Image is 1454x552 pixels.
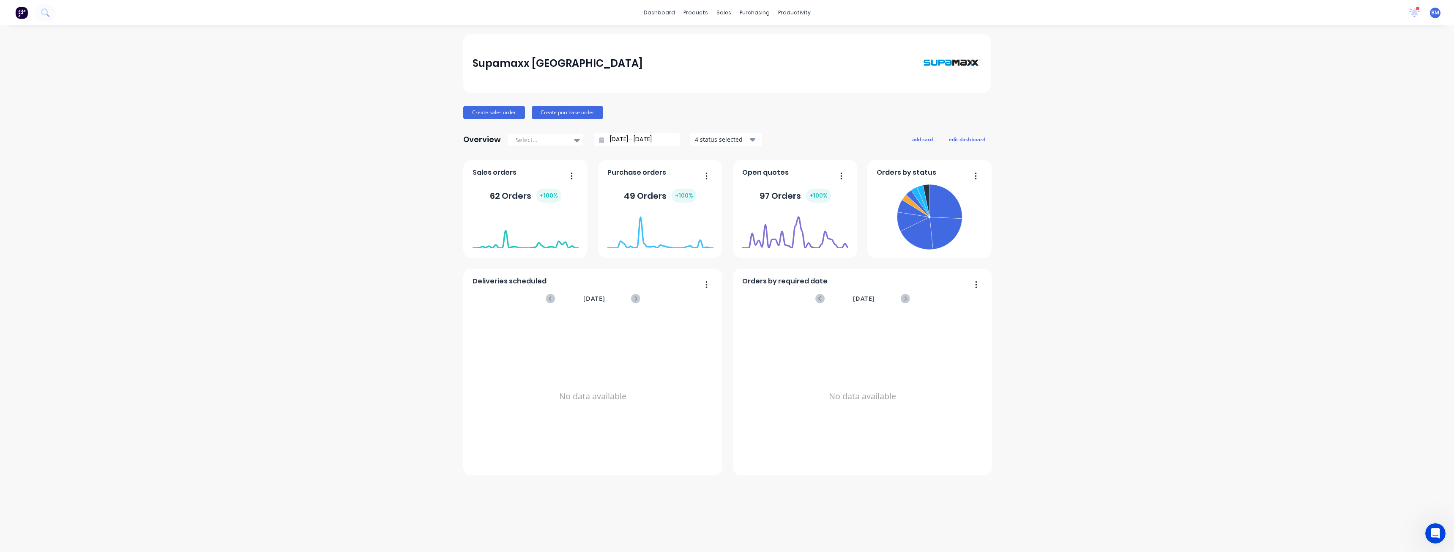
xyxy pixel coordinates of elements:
[742,168,789,178] span: Open quotes
[1425,523,1446,544] iframe: Intercom live chat
[853,294,875,303] span: [DATE]
[536,189,561,203] div: + 100 %
[690,133,762,146] button: 4 status selected
[760,189,831,203] div: 97 Orders
[490,189,561,203] div: 62 Orders
[742,276,828,286] span: Orders by required date
[532,106,603,119] button: Create purchase order
[712,6,735,19] div: sales
[473,168,517,178] span: Sales orders
[735,6,774,19] div: purchasing
[463,106,525,119] button: Create sales order
[583,294,605,303] span: [DATE]
[907,134,938,145] button: add card
[607,168,666,178] span: Purchase orders
[463,131,501,148] div: Overview
[806,189,831,203] div: + 100 %
[679,6,712,19] div: products
[473,55,643,72] div: Supamaxx [GEOGRAPHIC_DATA]
[742,314,983,478] div: No data available
[672,189,697,203] div: + 100 %
[695,135,748,144] div: 4 status selected
[1431,9,1439,16] span: BM
[473,314,713,478] div: No data available
[943,134,991,145] button: edit dashboard
[922,42,981,84] img: Supamaxx Australia
[877,168,936,178] span: Orders by status
[774,6,815,19] div: productivity
[624,189,697,203] div: 49 Orders
[15,6,28,19] img: Factory
[640,6,679,19] a: dashboard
